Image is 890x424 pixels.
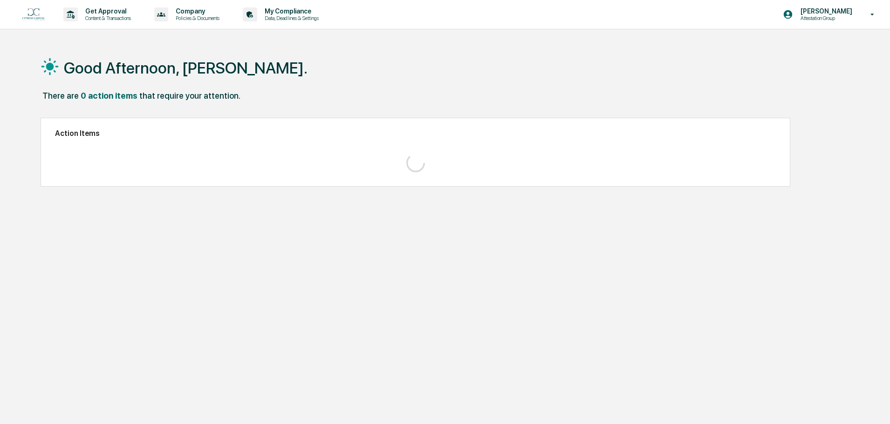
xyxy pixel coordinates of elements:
[793,15,857,21] p: Attestation Group
[257,7,323,15] p: My Compliance
[78,15,136,21] p: Content & Transactions
[78,7,136,15] p: Get Approval
[81,91,137,101] div: 0 action items
[139,91,240,101] div: that require your attention.
[168,7,224,15] p: Company
[42,91,79,101] div: There are
[257,15,323,21] p: Data, Deadlines & Settings
[64,59,308,77] h1: Good Afternoon, [PERSON_NAME].
[55,129,776,138] h2: Action Items
[22,8,45,21] img: logo
[793,7,857,15] p: [PERSON_NAME]
[168,15,224,21] p: Policies & Documents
